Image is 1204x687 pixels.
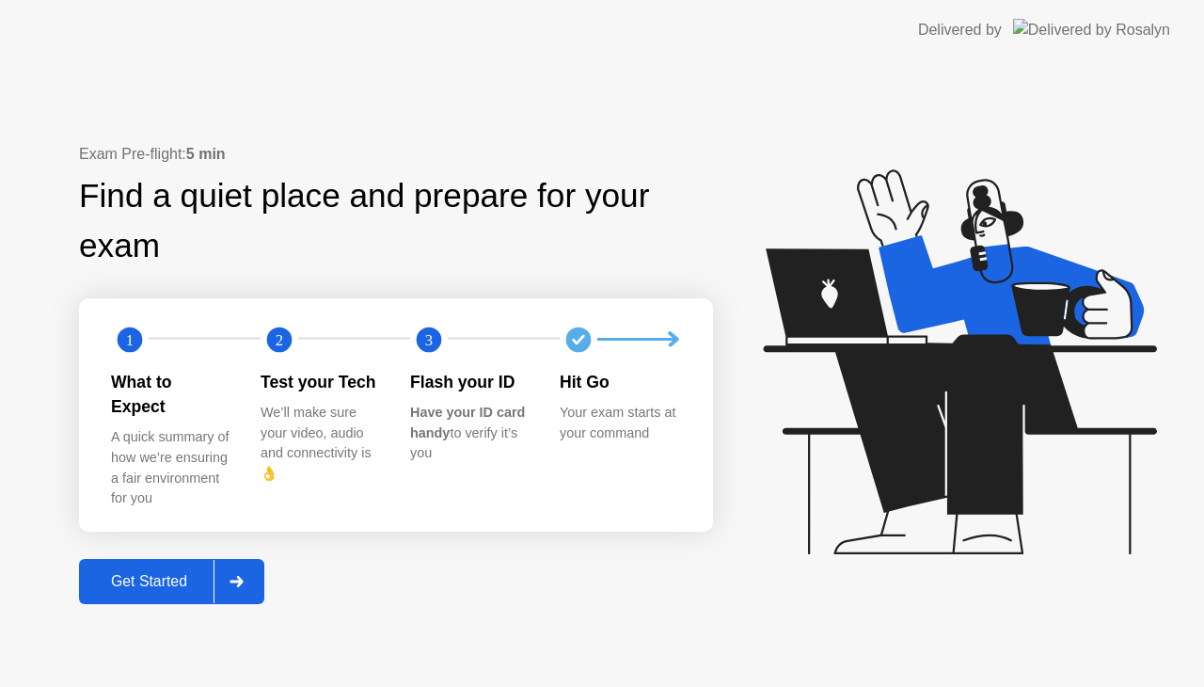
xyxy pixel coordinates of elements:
button: Get Started [79,559,264,604]
text: 2 [276,330,283,348]
b: Have your ID card handy [410,405,525,440]
div: to verify it’s you [410,403,530,464]
div: Find a quiet place and prepare for your exam [79,171,713,271]
div: A quick summary of how we’re ensuring a fair environment for you [111,427,230,508]
div: What to Expect [111,370,230,420]
text: 3 [425,330,433,348]
div: Get Started [85,573,214,590]
b: 5 min [186,146,226,162]
text: 1 [126,330,134,348]
div: Your exam starts at your command [560,403,679,443]
div: Flash your ID [410,370,530,394]
div: Test your Tech [261,370,380,394]
img: Delivered by Rosalyn [1013,19,1170,40]
div: Exam Pre-flight: [79,143,713,166]
div: Hit Go [560,370,679,394]
div: Delivered by [918,19,1002,41]
div: We’ll make sure your video, audio and connectivity is 👌 [261,403,380,484]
